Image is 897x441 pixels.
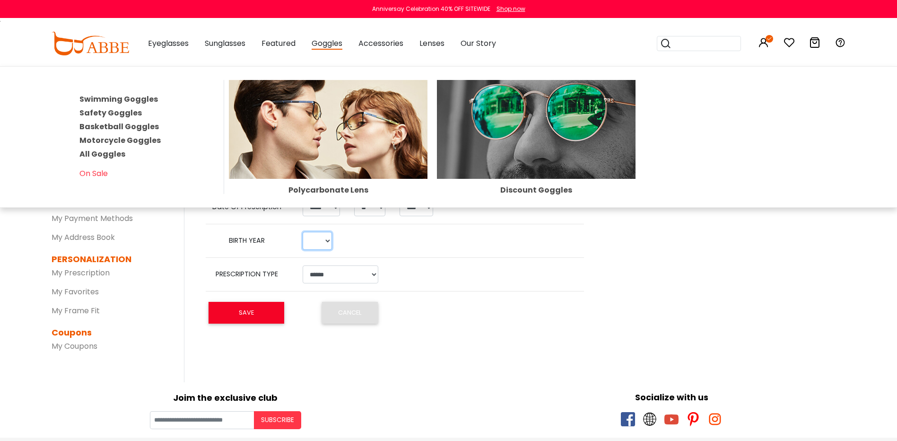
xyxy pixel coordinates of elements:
span: twitter [643,412,657,426]
a: Basketball Goggles [79,121,159,132]
dt: PERSONALIZATION [52,253,170,265]
a: All Goggles [79,149,125,159]
span: youtube [664,412,679,426]
a: My Favorites [52,286,99,297]
a: Shop now [492,5,525,13]
span: Featured [261,38,296,49]
img: abbeglasses.com [52,32,129,55]
a: Motorcycle Goggles [79,135,161,146]
span: facebook [621,412,635,426]
span: Accessories [358,38,403,49]
span: Sunglasses [205,38,245,49]
dt: Coupons [52,326,170,339]
span: Eyeglasses [148,38,189,49]
a: My Payment Methods [52,213,133,224]
span: pinterest [686,412,700,426]
div: Polycarbonate Lens [229,186,427,194]
a: On Sale [79,168,108,179]
div: Joim the exclusive club [7,389,444,404]
a: Safety Goggles [79,107,142,118]
button: SAVE [209,302,284,324]
span: instagram [708,412,722,426]
a: CANCEL [322,302,378,324]
th: PRESCRIPTION TYPE [206,265,296,283]
input: Your email [150,411,254,429]
a: Discount Goggles [437,123,636,194]
div: Shop now [496,5,525,13]
div: Discount Goggles [437,186,636,194]
span: Goggles [312,38,342,50]
a: My Prescription [52,267,110,278]
a: My Address Book [52,232,115,243]
a: My Coupons [52,341,97,352]
span: Our Story [461,38,496,49]
div: Socialize with us [453,391,890,404]
th: BIRTH YEAR [206,232,296,250]
a: Polycarbonate Lens [229,123,427,194]
span: Lenses [419,38,444,49]
div: Anniversay Celebration 40% OFF SITEWIDE [372,5,490,13]
a: Swimming Goggles [79,94,158,105]
a: My Frame Fit [52,305,100,316]
img: Discount Goggles [437,80,636,179]
button: Subscribe [254,411,301,429]
img: Polycarbonate Lens [229,80,427,179]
